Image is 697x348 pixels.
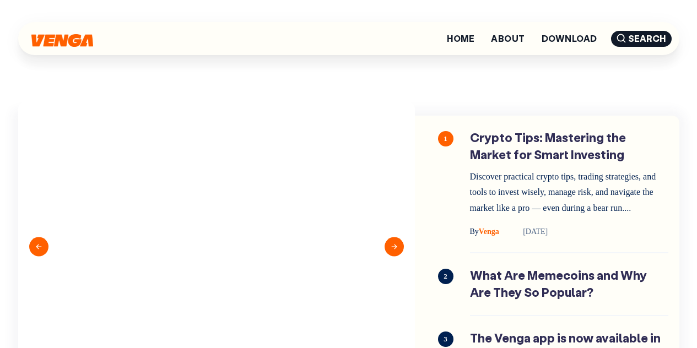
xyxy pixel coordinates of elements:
a: Download [542,34,597,43]
a: Home [447,34,474,43]
span: Search [611,31,672,47]
img: Venga Blog [31,34,93,47]
span: 3 [438,331,453,347]
a: About [491,34,525,43]
span: 2 [438,269,453,284]
button: Previous [29,237,48,256]
button: Next [385,237,404,256]
span: 1 [438,131,453,146]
